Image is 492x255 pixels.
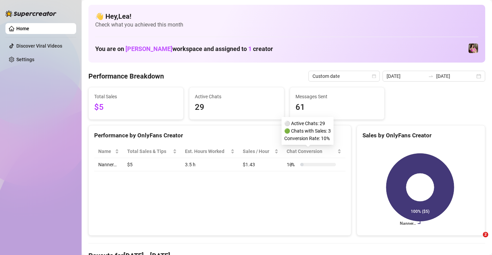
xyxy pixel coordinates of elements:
a: Settings [16,57,34,62]
span: [PERSON_NAME] [125,45,172,52]
a: Discover Viral Videos [16,43,62,49]
text: Nanner… [400,221,415,226]
span: $5 [94,101,178,114]
span: 2 [483,232,488,237]
span: calendar [372,74,376,78]
th: Sales / Hour [239,145,283,158]
span: Messages Sent [295,93,379,100]
th: Chat Conversion [283,145,345,158]
h4: 👋 Hey, Lea ! [95,12,478,21]
iframe: Intercom live chat [469,232,485,248]
span: Custom date [312,71,376,81]
span: Name [98,148,114,155]
th: Name [94,145,123,158]
img: Nanner [469,44,478,53]
img: logo-BBDzfeDw.svg [5,10,56,17]
span: Check what you achieved this month [95,21,478,29]
div: Sales by OnlyFans Creator [362,131,479,140]
div: Est. Hours Worked [185,148,229,155]
span: swap-right [428,73,434,79]
span: Total Sales & Tips [127,148,171,155]
div: ⚪ Active Chats: 29 🟢 Chats with Sales: 3 Conversion Rate: 10% [282,117,334,145]
span: Sales / Hour [243,148,273,155]
th: Total Sales & Tips [123,145,181,158]
td: $1.43 [239,158,283,171]
span: 1 [248,45,252,52]
td: 3.5 h [181,158,239,171]
span: 61 [295,101,379,114]
span: 29 [195,101,278,114]
input: End date [436,72,475,80]
h4: Performance Breakdown [88,71,164,81]
h1: You are on workspace and assigned to creator [95,45,273,53]
a: Home [16,26,29,31]
td: Nanner… [94,158,123,171]
span: Total Sales [94,93,178,100]
span: Active Chats [195,93,278,100]
td: $5 [123,158,181,171]
div: Performance by OnlyFans Creator [94,131,345,140]
span: to [428,73,434,79]
span: Chat Conversion [287,148,336,155]
span: 10 % [287,161,298,168]
input: Start date [387,72,425,80]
